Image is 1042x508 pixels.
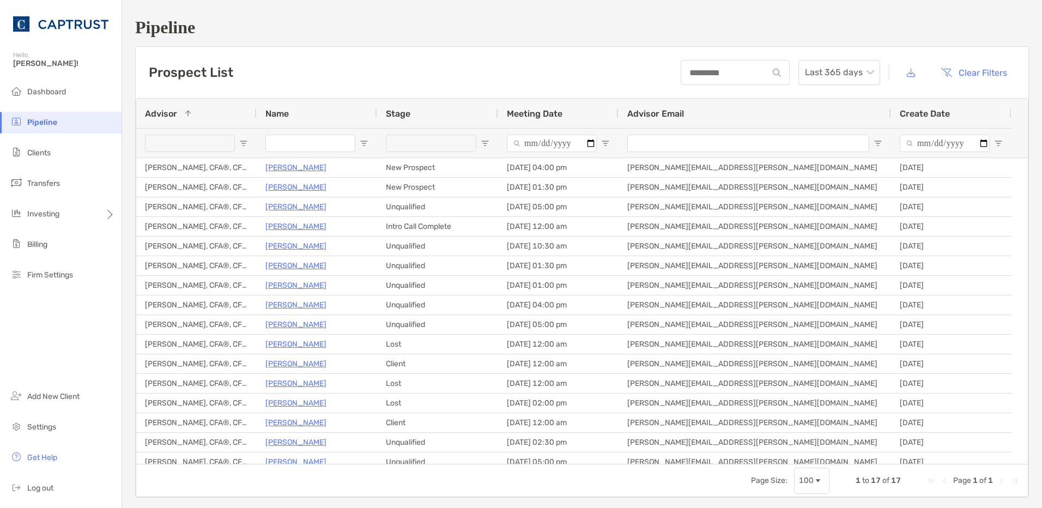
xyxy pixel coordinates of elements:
[377,276,498,295] div: Unqualified
[927,476,936,485] div: First Page
[751,476,787,485] div: Page Size:
[377,237,498,256] div: Unqualified
[619,197,891,216] div: [PERSON_NAME][EMAIL_ADDRESS][PERSON_NAME][DOMAIN_NAME]
[136,197,257,216] div: [PERSON_NAME], CFA®, CFP®
[27,270,73,280] span: Firm Settings
[619,178,891,197] div: [PERSON_NAME][EMAIL_ADDRESS][PERSON_NAME][DOMAIN_NAME]
[10,450,23,463] img: get-help icon
[994,139,1003,148] button: Open Filter Menu
[932,61,1015,84] button: Clear Filters
[900,135,990,152] input: Create Date Filter Input
[891,197,1011,216] div: [DATE]
[940,476,949,485] div: Previous Page
[891,335,1011,354] div: [DATE]
[871,476,881,485] span: 17
[891,237,1011,256] div: [DATE]
[498,413,619,432] div: [DATE] 12:00 am
[136,158,257,177] div: [PERSON_NAME], CFA®, CFP®
[619,256,891,275] div: [PERSON_NAME][EMAIL_ADDRESS][PERSON_NAME][DOMAIN_NAME]
[135,17,1029,38] h1: Pipeline
[265,416,326,430] p: [PERSON_NAME]
[498,335,619,354] div: [DATE] 12:00 am
[498,217,619,236] div: [DATE] 12:00 am
[891,217,1011,236] div: [DATE]
[498,158,619,177] div: [DATE] 04:00 pm
[10,389,23,402] img: add_new_client icon
[891,158,1011,177] div: [DATE]
[601,139,610,148] button: Open Filter Menu
[136,217,257,236] div: [PERSON_NAME], CFA®, CFP®
[27,453,57,462] span: Get Help
[882,476,889,485] span: of
[265,377,326,390] p: [PERSON_NAME]
[891,374,1011,393] div: [DATE]
[265,135,355,152] input: Name Filter Input
[619,394,891,413] div: [PERSON_NAME][EMAIL_ADDRESS][PERSON_NAME][DOMAIN_NAME]
[136,178,257,197] div: [PERSON_NAME], CFA®, CFP®
[265,279,326,292] p: [PERSON_NAME]
[27,148,51,158] span: Clients
[619,158,891,177] div: [PERSON_NAME][EMAIL_ADDRESS][PERSON_NAME][DOMAIN_NAME]
[799,476,814,485] div: 100
[619,335,891,354] div: [PERSON_NAME][EMAIL_ADDRESS][PERSON_NAME][DOMAIN_NAME]
[265,220,326,233] p: [PERSON_NAME]
[13,4,108,44] img: CAPTRUST Logo
[619,276,891,295] div: [PERSON_NAME][EMAIL_ADDRESS][PERSON_NAME][DOMAIN_NAME]
[27,118,57,127] span: Pipeline
[265,108,289,119] span: Name
[27,209,59,219] span: Investing
[377,256,498,275] div: Unqualified
[265,259,326,273] a: [PERSON_NAME]
[136,315,257,334] div: [PERSON_NAME], CFA®, CFP®
[619,433,891,452] div: [PERSON_NAME][EMAIL_ADDRESS][PERSON_NAME][DOMAIN_NAME]
[10,84,23,98] img: dashboard icon
[136,413,257,432] div: [PERSON_NAME], CFA®, CFP®
[891,413,1011,432] div: [DATE]
[13,59,115,68] span: [PERSON_NAME]!
[265,180,326,194] a: [PERSON_NAME]
[377,413,498,432] div: Client
[377,354,498,373] div: Client
[377,315,498,334] div: Unqualified
[386,108,410,119] span: Stage
[27,240,47,249] span: Billing
[377,452,498,471] div: Unqualified
[265,455,326,469] a: [PERSON_NAME]
[377,394,498,413] div: Lost
[265,239,326,253] a: [PERSON_NAME]
[10,420,23,433] img: settings icon
[377,178,498,197] div: New Prospect
[136,335,257,354] div: [PERSON_NAME], CFA®, CFP®
[136,276,257,295] div: [PERSON_NAME], CFA®, CFP®
[27,392,80,401] span: Add New Client
[265,436,326,449] a: [PERSON_NAME]
[619,237,891,256] div: [PERSON_NAME][EMAIL_ADDRESS][PERSON_NAME][DOMAIN_NAME]
[265,200,326,214] p: [PERSON_NAME]
[953,476,971,485] span: Page
[891,178,1011,197] div: [DATE]
[498,237,619,256] div: [DATE] 10:30 am
[265,161,326,174] a: [PERSON_NAME]
[377,335,498,354] div: Lost
[997,476,1006,485] div: Next Page
[891,276,1011,295] div: [DATE]
[498,197,619,216] div: [DATE] 05:00 pm
[136,394,257,413] div: [PERSON_NAME], CFA®, CFP®
[265,318,326,331] a: [PERSON_NAME]
[773,69,781,77] img: input icon
[145,108,177,119] span: Advisor
[619,315,891,334] div: [PERSON_NAME][EMAIL_ADDRESS][PERSON_NAME][DOMAIN_NAME]
[498,394,619,413] div: [DATE] 02:00 pm
[377,217,498,236] div: Intro Call Complete
[1010,476,1019,485] div: Last Page
[136,433,257,452] div: [PERSON_NAME], CFA®, CFP®
[891,452,1011,471] div: [DATE]
[27,87,66,96] span: Dashboard
[136,354,257,373] div: [PERSON_NAME], CFA®, CFP®
[265,337,326,351] a: [PERSON_NAME]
